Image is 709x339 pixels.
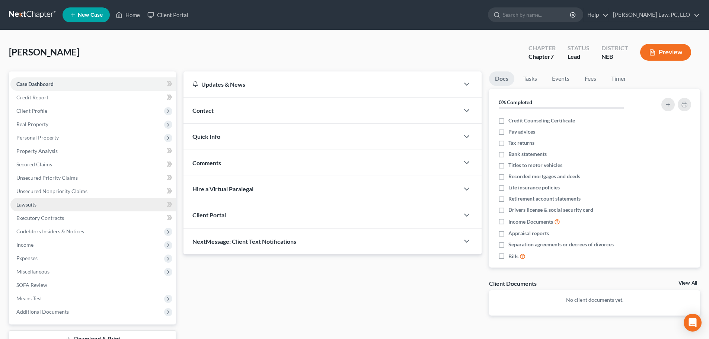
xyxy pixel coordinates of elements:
[78,12,103,18] span: New Case
[16,81,54,87] span: Case Dashboard
[9,47,79,57] span: [PERSON_NAME]
[508,253,518,260] span: Bills
[10,91,176,104] a: Credit Report
[508,150,547,158] span: Bank statements
[16,201,36,208] span: Lawsuits
[495,296,694,304] p: No client documents yet.
[528,44,556,52] div: Chapter
[16,94,48,100] span: Credit Report
[508,241,614,248] span: Separation agreements or decrees of divorces
[508,195,581,202] span: Retirement account statements
[503,8,571,22] input: Search by name...
[16,134,59,141] span: Personal Property
[568,44,590,52] div: Status
[508,184,560,191] span: Life insurance policies
[489,279,537,287] div: Client Documents
[192,159,221,166] span: Comments
[601,52,628,61] div: NEB
[550,53,554,60] span: 7
[10,171,176,185] a: Unsecured Priority Claims
[489,71,514,86] a: Docs
[678,281,697,286] a: View All
[16,228,84,234] span: Codebtors Insiders & Notices
[16,108,47,114] span: Client Profile
[517,71,543,86] a: Tasks
[601,44,628,52] div: District
[508,139,534,147] span: Tax returns
[499,99,532,105] strong: 0% Completed
[192,133,220,140] span: Quick Info
[568,52,590,61] div: Lead
[546,71,575,86] a: Events
[508,117,575,124] span: Credit Counseling Certificate
[16,148,58,154] span: Property Analysis
[192,238,296,245] span: NextMessage: Client Text Notifications
[508,173,580,180] span: Recorded mortgages and deeds
[16,242,33,248] span: Income
[10,211,176,225] a: Executory Contracts
[584,8,609,22] a: Help
[684,314,702,332] div: Open Intercom Messenger
[10,198,176,211] a: Lawsuits
[112,8,144,22] a: Home
[16,175,78,181] span: Unsecured Priority Claims
[16,161,52,167] span: Secured Claims
[10,77,176,91] a: Case Dashboard
[192,185,253,192] span: Hire a Virtual Paralegal
[10,278,176,292] a: SOFA Review
[10,158,176,171] a: Secured Claims
[508,128,535,135] span: Pay advices
[16,308,69,315] span: Additional Documents
[508,161,562,169] span: Titles to motor vehicles
[16,188,87,194] span: Unsecured Nonpriority Claims
[508,230,549,237] span: Appraisal reports
[192,211,226,218] span: Client Portal
[508,218,553,226] span: Income Documents
[640,44,691,61] button: Preview
[192,107,214,114] span: Contact
[605,71,632,86] a: Timer
[16,268,49,275] span: Miscellaneous
[10,144,176,158] a: Property Analysis
[16,295,42,301] span: Means Test
[528,52,556,61] div: Chapter
[16,215,64,221] span: Executory Contracts
[609,8,700,22] a: [PERSON_NAME] Law, PC, LLO
[16,255,38,261] span: Expenses
[144,8,192,22] a: Client Portal
[16,121,48,127] span: Real Property
[578,71,602,86] a: Fees
[16,282,47,288] span: SOFA Review
[10,185,176,198] a: Unsecured Nonpriority Claims
[508,206,593,214] span: Drivers license & social security card
[192,80,450,88] div: Updates & News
